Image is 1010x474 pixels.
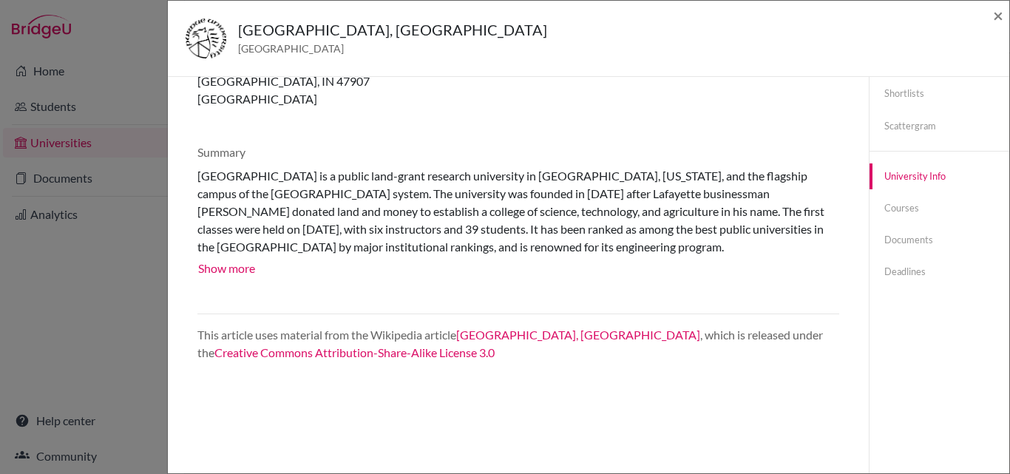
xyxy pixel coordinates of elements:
span: [GEOGRAPHIC_DATA] [238,41,547,56]
a: Documents [870,227,1009,253]
a: Creative Commons Attribution-Share-Alike License 3.0 [214,345,495,359]
p: [GEOGRAPHIC_DATA], IN 47907 [197,72,507,90]
p: Summary [197,143,839,161]
a: Courses [870,195,1009,221]
h5: [GEOGRAPHIC_DATA], [GEOGRAPHIC_DATA] [238,18,547,41]
a: [GEOGRAPHIC_DATA], [GEOGRAPHIC_DATA] [456,328,700,342]
button: Close [993,7,1003,24]
button: Show more [197,256,256,278]
span: × [993,4,1003,26]
div: [GEOGRAPHIC_DATA] is a public land-grant research university in [GEOGRAPHIC_DATA], [US_STATE], an... [197,167,839,256]
a: University info [870,163,1009,189]
a: Shortlists [870,81,1009,106]
a: Scattergram [870,113,1009,139]
img: us_purd_to3ajwzr.jpeg [186,18,226,58]
p: [GEOGRAPHIC_DATA] [197,90,507,108]
div: This article uses material from the Wikipedia article , which is released under the [186,326,850,362]
a: Deadlines [870,259,1009,285]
